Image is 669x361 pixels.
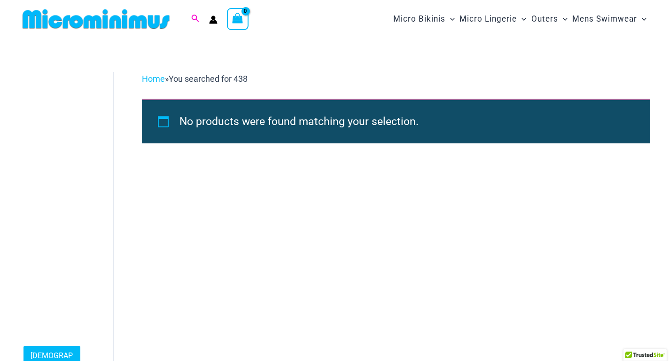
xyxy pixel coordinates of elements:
span: Menu Toggle [637,7,646,31]
nav: Site Navigation [389,3,650,35]
a: Account icon link [209,16,218,24]
a: Micro BikinisMenu ToggleMenu Toggle [391,5,457,33]
span: » [142,74,248,84]
span: Menu Toggle [558,7,568,31]
a: Search icon link [191,13,200,25]
a: View Shopping Cart, empty [227,8,249,30]
a: Micro LingerieMenu ToggleMenu Toggle [457,5,529,33]
iframe: TrustedSite Certified [23,64,108,252]
span: You searched for 438 [169,74,248,84]
span: Micro Bikinis [393,7,445,31]
a: Home [142,74,165,84]
a: Mens SwimwearMenu ToggleMenu Toggle [570,5,649,33]
span: Menu Toggle [517,7,526,31]
span: Micro Lingerie [459,7,517,31]
span: Mens Swimwear [572,7,637,31]
div: No products were found matching your selection. [142,99,650,143]
img: MM SHOP LOGO FLAT [19,8,173,30]
span: Menu Toggle [445,7,455,31]
span: Outers [531,7,558,31]
a: OutersMenu ToggleMenu Toggle [529,5,570,33]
